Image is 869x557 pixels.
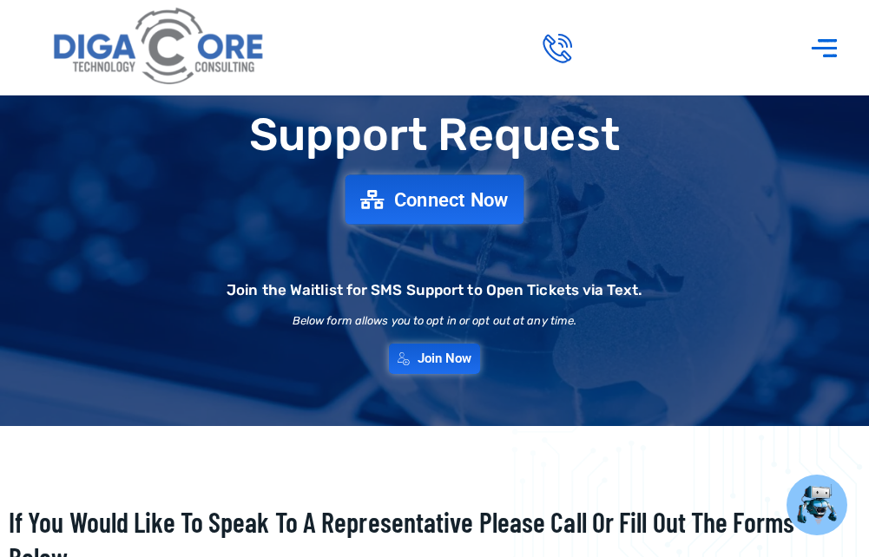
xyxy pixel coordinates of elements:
[293,315,577,326] h2: Below form allows you to opt in or opt out at any time.
[389,344,481,374] a: Join Now
[418,352,472,365] span: Join Now
[227,283,642,298] h2: Join the Waitlist for SMS Support to Open Tickets via Text.
[9,110,860,160] h1: Support Request
[394,190,509,209] span: Connect Now
[801,23,847,71] div: Menu Toggle
[346,174,524,224] a: Connect Now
